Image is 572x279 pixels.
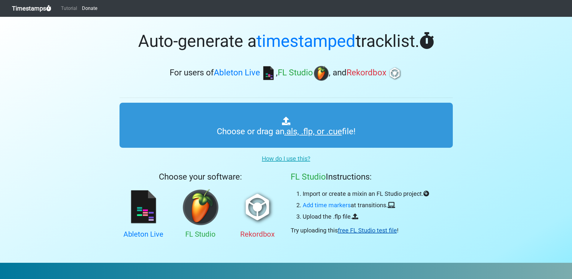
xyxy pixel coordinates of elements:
[387,66,402,81] img: rb.png
[120,31,453,51] h1: Auto-generate a tracklist.
[120,172,282,182] h3: Choose your software:
[314,66,329,81] img: fl.png
[542,249,565,272] iframe: Drift Widget Chat Controller
[234,230,282,239] h4: Rekordbox
[291,172,429,182] h3: Instructions:
[12,2,51,14] a: Timestamps
[120,230,168,239] h4: Ableton Live
[303,201,429,210] li: at transitions.
[303,213,351,220] strong: Upload the .flp file
[303,202,351,209] a: Add time markers
[177,230,225,239] h4: FL Studio
[303,190,362,197] strong: Import or create a mix
[261,66,276,81] img: ableton.png
[80,2,100,14] a: Donate
[240,189,276,225] img: rb.png
[126,189,162,225] img: ableton.png
[278,68,313,78] span: FL Studio
[291,172,326,182] span: FL Studio
[120,66,453,81] h3: For users of , , and
[256,31,356,51] span: timestamped
[303,189,429,198] li: in an FL Studio project.
[262,155,310,162] u: How do I use this?
[338,227,397,234] a: free FL Studio test file
[347,68,386,78] span: Rekordbox
[291,226,429,235] p: Try uploading this !
[303,212,429,221] li: .
[183,189,219,225] img: fl.png
[214,68,260,78] span: Ableton Live
[59,2,80,14] a: Tutorial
